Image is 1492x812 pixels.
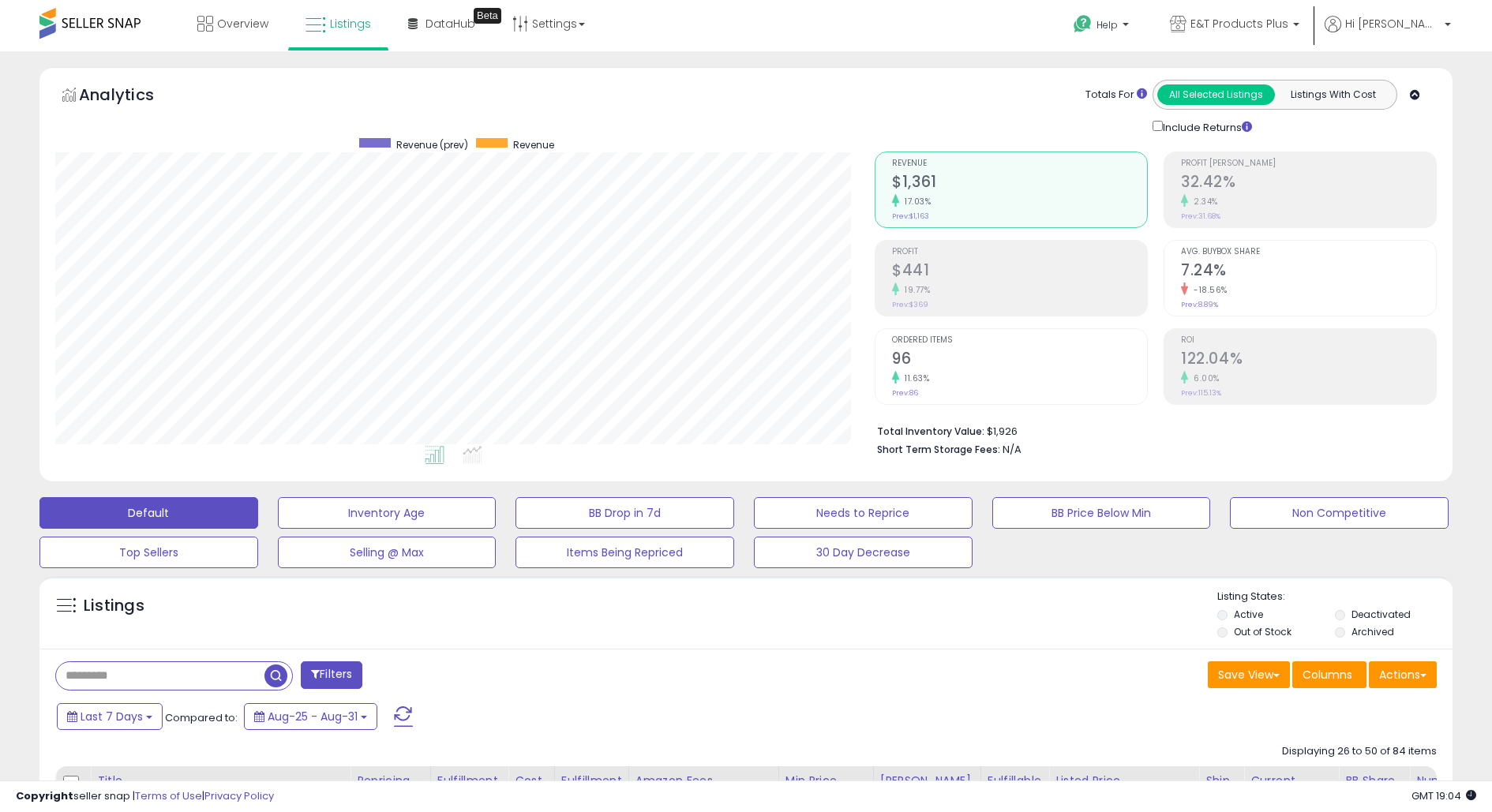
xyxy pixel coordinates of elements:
[1188,372,1220,384] small: 6.00%
[278,537,497,568] button: Selling @ Max
[425,16,475,32] span: DataHub
[39,497,258,529] button: Default
[39,537,258,568] button: Top Sellers
[1369,661,1437,688] button: Actions
[278,497,497,529] button: Inventory Age
[1061,2,1145,51] a: Help
[515,497,734,529] button: BB Drop in 7d
[204,788,274,803] a: Privacy Policy
[1325,16,1451,51] a: Hi [PERSON_NAME]
[135,788,202,803] a: Terms of Use
[754,497,973,529] button: Needs to Reprice
[899,196,931,208] small: 17.03%
[217,16,268,32] span: Overview
[1274,84,1392,105] button: Listings With Cost
[165,710,238,725] span: Compared to:
[1085,88,1147,103] div: Totals For
[877,421,1425,440] li: $1,926
[513,138,554,152] span: Revenue
[330,16,371,32] span: Listings
[1303,667,1352,683] span: Columns
[877,425,984,438] b: Total Inventory Value:
[877,443,1000,456] b: Short Term Storage Fees:
[1097,18,1118,32] span: Help
[1181,159,1436,168] span: Profit [PERSON_NAME]
[1181,350,1436,371] h2: 122.04%
[16,789,274,804] div: seller snap | |
[892,300,928,309] small: Prev: $369
[899,372,929,384] small: 11.63%
[1181,261,1436,283] h2: 7.24%
[244,703,377,730] button: Aug-25 - Aug-31
[515,537,734,568] button: Items Being Repriced
[1234,608,1263,621] label: Active
[474,8,501,24] div: Tooltip anchor
[892,211,929,221] small: Prev: $1,163
[1181,300,1218,309] small: Prev: 8.89%
[899,284,930,296] small: 19.77%
[301,661,362,689] button: Filters
[754,537,973,568] button: 30 Day Decrease
[1411,788,1476,803] span: 2025-09-8 19:04 GMT
[79,84,185,110] h5: Analytics
[268,709,358,724] span: Aug-25 - Aug-31
[1234,625,1291,638] label: Out of Stock
[892,388,918,398] small: Prev: 86
[892,159,1147,168] span: Revenue
[1181,173,1436,194] h2: 32.42%
[1230,497,1449,529] button: Non Competitive
[892,350,1147,371] h2: 96
[57,703,163,730] button: Last 7 Days
[1181,388,1221,398] small: Prev: 115.13%
[1181,211,1220,221] small: Prev: 31.68%
[1073,14,1093,34] i: Get Help
[1282,744,1437,759] div: Displaying 26 to 50 of 84 items
[1181,248,1436,256] span: Avg. Buybox Share
[1208,661,1290,688] button: Save View
[892,173,1147,194] h2: $1,361
[892,248,1147,256] span: Profit
[892,261,1147,283] h2: $441
[1292,661,1366,688] button: Columns
[1188,196,1218,208] small: 2.34%
[1345,16,1440,32] span: Hi [PERSON_NAME]
[84,595,144,617] h5: Listings
[81,709,143,724] span: Last 7 Days
[396,138,468,152] span: Revenue (prev)
[1181,336,1436,345] span: ROI
[1217,589,1452,604] p: Listing States:
[16,788,73,803] strong: Copyright
[1351,625,1394,638] label: Archived
[892,336,1147,345] span: Ordered Items
[1141,118,1271,136] div: Include Returns
[1190,16,1288,32] span: E&T Products Plus
[1188,284,1228,296] small: -18.56%
[1003,442,1022,457] span: N/A
[992,497,1211,529] button: BB Price Below Min
[1351,608,1411,621] label: Deactivated
[1157,84,1275,105] button: All Selected Listings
